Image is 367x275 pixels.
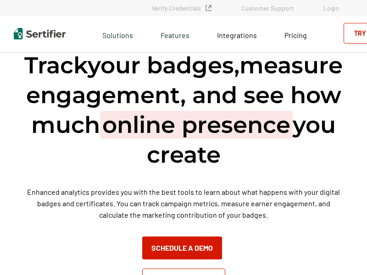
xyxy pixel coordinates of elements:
span: Track [24,51,88,79]
p: Enhanced analytics provides you with the best tools to learn about what happens with your digital... [25,186,342,220]
span: Integrations [217,31,257,39]
img: Sertifier | Digital Credentialing Platform [14,28,66,39]
img: Verified [206,5,211,11]
span: Features [161,28,189,40]
a: Integrations [217,28,257,40]
a: Login [323,4,339,12]
span: online presence [100,111,293,139]
a: Verify Credentials [152,4,211,12]
span: Pricing [284,31,307,39]
a: Pricing [284,28,307,40]
h1: your badges, , and see how much you create [7,50,360,170]
span: Solutions [102,28,133,40]
a: Customer Support [241,4,294,12]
